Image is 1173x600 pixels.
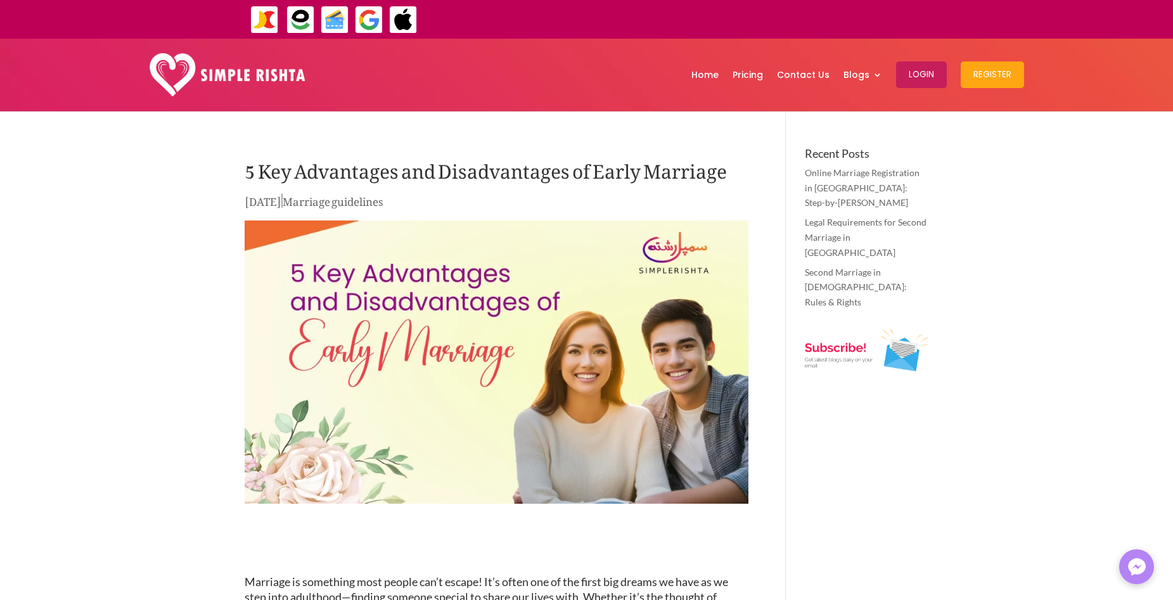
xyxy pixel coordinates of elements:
[733,42,763,108] a: Pricing
[896,42,947,108] a: Login
[245,220,748,504] img: Advantages of Early Marriage
[245,186,281,212] span: [DATE]
[286,6,315,34] img: EasyPaisa-icon
[896,61,947,88] button: Login
[389,6,418,34] img: ApplePay-icon
[250,6,279,34] img: JazzCash-icon
[355,6,383,34] img: GooglePay-icon
[245,148,748,192] h1: 5 Key Advantages and Disadvantages of Early Marriage
[805,148,928,165] h4: Recent Posts
[777,42,830,108] a: Contact Us
[961,42,1024,108] a: Register
[245,192,748,217] p: |
[283,186,383,212] a: Marriage guidelines
[961,61,1024,88] button: Register
[805,267,907,308] a: Second Marriage in [DEMOGRAPHIC_DATA]: Rules & Rights
[805,217,926,258] a: Legal Requirements for Second Marriage in [GEOGRAPHIC_DATA]
[843,42,882,108] a: Blogs
[805,167,920,208] a: Online Marriage Registration in [GEOGRAPHIC_DATA]: Step-by-[PERSON_NAME]
[691,42,719,108] a: Home
[1124,554,1150,580] img: Messenger
[321,6,349,34] img: Credit Cards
